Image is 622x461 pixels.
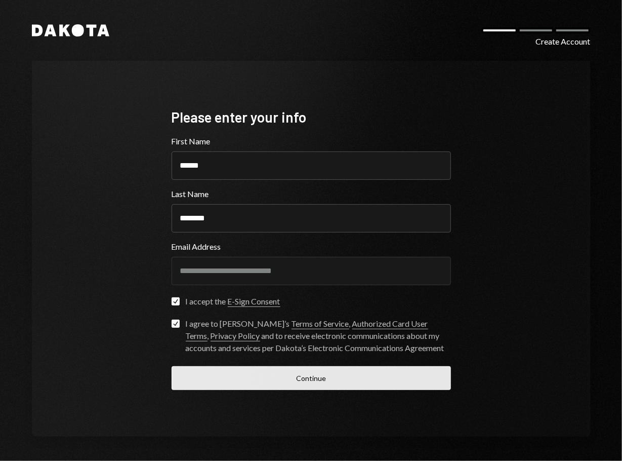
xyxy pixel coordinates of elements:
[172,366,451,390] button: Continue
[172,107,451,127] div: Please enter your info
[172,297,180,305] button: I accept the E-Sign Consent
[228,296,280,307] a: E-Sign Consent
[172,320,180,328] button: I agree to [PERSON_NAME]’s Terms of Service, Authorized Card User Terms, Privacy Policy and to re...
[186,318,451,354] div: I agree to [PERSON_NAME]’s , , and to receive electronic communications about my accounts and ser...
[172,241,451,253] label: Email Address
[211,331,260,341] a: Privacy Policy
[186,319,428,341] a: Authorized Card User Terms
[172,135,451,147] label: First Name
[292,319,349,329] a: Terms of Service
[536,35,591,48] div: Create Account
[186,295,280,308] div: I accept the
[172,188,451,200] label: Last Name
